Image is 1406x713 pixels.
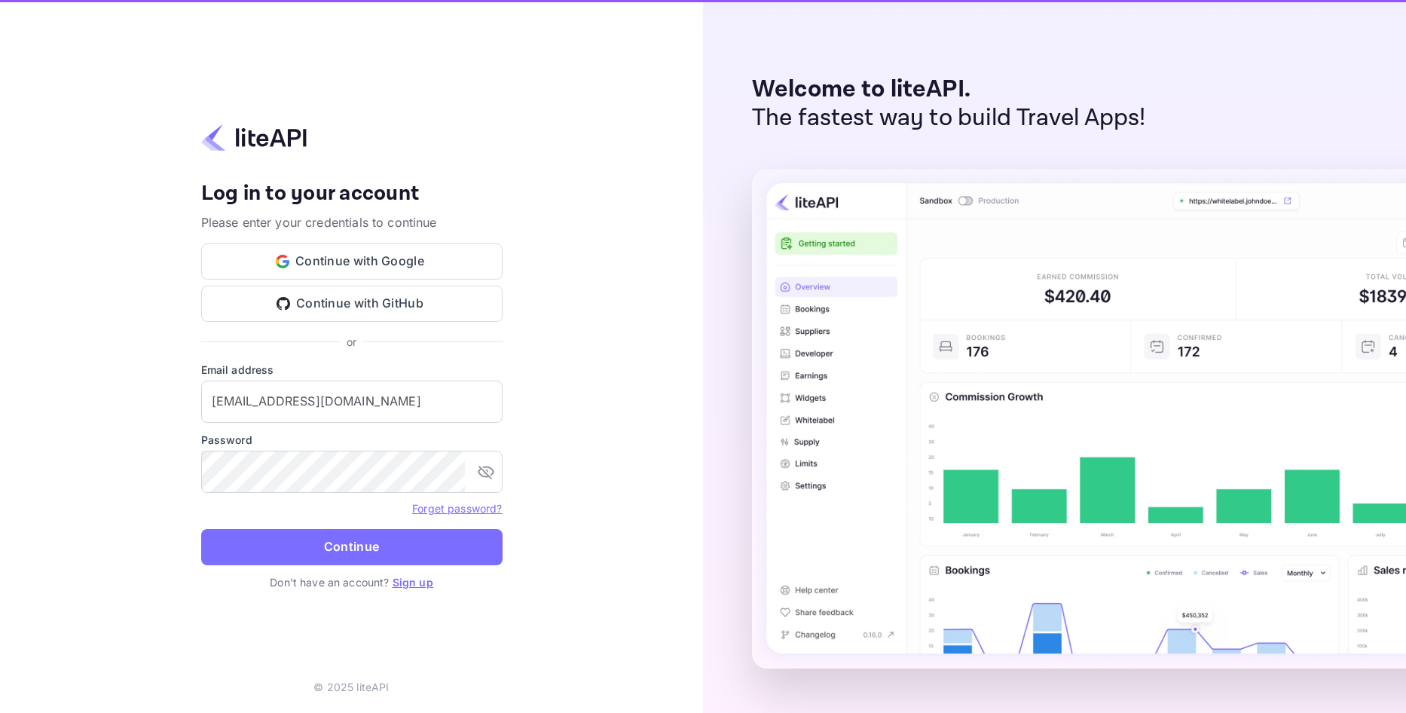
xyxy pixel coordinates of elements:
button: Continue with Google [201,243,503,280]
button: Continue [201,529,503,565]
a: Forget password? [412,502,502,515]
a: Sign up [393,576,433,589]
button: toggle password visibility [471,457,501,487]
button: Continue with GitHub [201,286,503,322]
p: Welcome to liteAPI. [752,75,1146,104]
img: liteapi [201,123,307,152]
label: Email address [201,362,503,378]
p: The fastest way to build Travel Apps! [752,104,1146,133]
input: Enter your email address [201,381,503,423]
p: or [347,334,356,350]
h4: Log in to your account [201,181,503,207]
p: © 2025 liteAPI [313,679,389,695]
p: Don't have an account? [201,574,503,590]
label: Password [201,432,503,448]
p: Please enter your credentials to continue [201,213,503,231]
a: Forget password? [412,500,502,516]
